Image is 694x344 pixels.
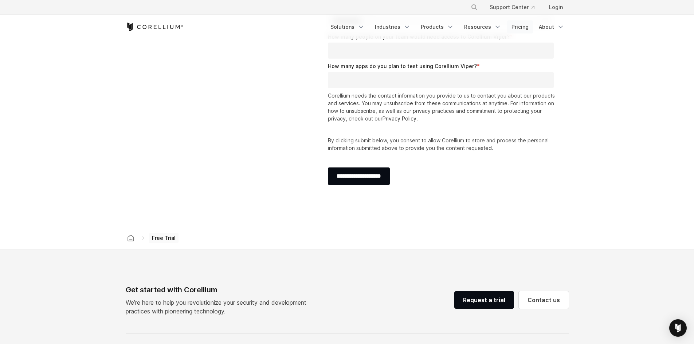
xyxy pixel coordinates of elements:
a: Contact us [519,291,569,309]
span: How many apps do you plan to test using Corellium Viper? [328,63,477,69]
div: Navigation Menu [462,1,569,14]
a: Privacy Policy [383,115,416,122]
div: Open Intercom Messenger [669,319,687,337]
div: Get started with Corellium [126,284,312,295]
button: Search [468,1,481,14]
p: Corellium needs the contact information you provide to us to contact you about our products and s... [328,92,557,122]
a: Request a trial [454,291,514,309]
a: Login [543,1,569,14]
span: Free Trial [149,233,179,243]
div: Navigation Menu [326,20,569,33]
a: Industries [370,20,415,33]
a: Corellium Home [126,23,184,31]
a: Corellium home [124,233,137,243]
a: Solutions [326,20,369,33]
a: About [534,20,569,33]
a: Support Center [484,1,540,14]
p: By clicking submit below, you consent to allow Corellium to store and process the personal inform... [328,137,557,152]
span: How many people on your team would need access to Corellium Viper? [328,33,510,40]
a: Pricing [507,20,533,33]
a: Resources [460,20,506,33]
a: Products [416,20,458,33]
p: We’re here to help you revolutionize your security and development practices with pioneering tech... [126,298,312,316]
